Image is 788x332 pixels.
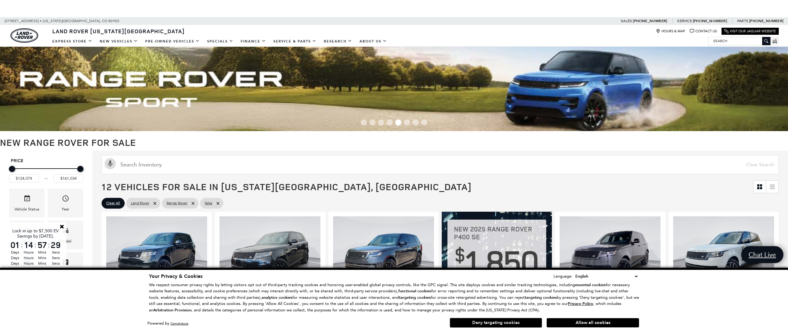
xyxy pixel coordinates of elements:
[102,155,779,174] input: Search Inventory
[219,216,320,292] div: 1 / 2
[50,266,62,272] span: Secs
[560,216,661,292] img: 2025 LAND ROVER Range Rover SE 1
[43,17,101,25] span: [US_STATE][GEOGRAPHIC_DATA],
[23,261,34,266] span: Hours
[52,27,185,35] span: Land Rover [US_STATE][GEOGRAPHIC_DATA]
[560,216,661,292] div: 1 / 2
[36,266,48,272] span: Mins
[574,273,639,280] select: Language Select
[450,318,542,328] button: Deny targeting cookies
[737,19,748,23] span: Parts
[54,174,83,182] input: Maximum
[9,164,83,182] div: Price
[153,307,191,313] strong: Arbitration Provision
[237,36,270,47] a: Finance
[398,288,431,294] strong: functional cookies
[746,250,779,259] span: Chat Live
[23,250,34,255] span: Hours
[369,119,376,126] span: Go to slide 2
[399,295,431,300] strong: targeting cookies
[333,216,434,292] img: 2025 LAND ROVER Range Rover SE 1
[49,27,188,35] a: Land Rover [US_STATE][GEOGRAPHIC_DATA]
[36,255,48,261] span: Mins
[387,119,393,126] span: Go to slide 4
[9,166,15,172] div: Minimum Price
[36,261,48,266] span: Mins
[48,240,50,250] span: :
[693,18,727,23] a: [PHONE_NUMBER]
[656,29,685,34] a: Hours & Map
[378,119,384,126] span: Go to slide 3
[633,18,667,23] a: [PHONE_NUMBER]
[23,241,34,249] span: 14
[412,119,419,126] span: Go to slide 7
[9,255,21,261] span: Days
[147,322,188,326] div: Powered by
[421,119,427,126] span: Go to slide 8
[34,240,36,250] span: :
[404,119,410,126] span: Go to slide 6
[62,206,70,213] div: Year
[361,119,367,126] span: Go to slide 1
[5,19,119,23] a: [STREET_ADDRESS] • [US_STATE][GEOGRAPHIC_DATA], CO 80905
[724,29,776,34] a: Visit Our Jaguar Website
[395,119,401,126] span: Go to slide 5
[50,255,62,261] span: Secs
[677,19,692,23] span: Service
[49,36,96,47] a: EXPRESS STORE
[106,216,207,292] div: 1 / 2
[23,266,34,272] span: Hours
[9,221,45,249] div: MakeMake
[673,216,774,292] img: 2025 LAND ROVER Range Rover SE 1
[131,199,149,207] span: Land Rover
[262,295,292,300] strong: analytics cookies
[105,158,116,169] svg: Click to toggle on voice search
[9,250,21,255] span: Days
[14,206,39,213] div: Vehicle Status
[690,29,717,34] a: Contact Us
[102,17,107,25] span: CO
[21,240,23,250] span: :
[48,189,83,217] div: YearYear
[219,216,320,292] img: 2025 LAND ROVER Range Rover SE 1
[23,193,31,206] span: Vehicle
[96,36,142,47] a: New Vehicles
[749,18,783,23] a: [PHONE_NUMBER]
[333,216,434,292] div: 1 / 2
[23,255,34,261] span: Hours
[621,19,632,23] span: Sales
[149,282,639,314] p: We respect consumer privacy rights by letting visitors opt out of third-party tracking cookies an...
[270,36,320,47] a: Service & Parts
[48,221,83,249] div: ModelModel
[320,36,356,47] a: Research
[11,158,82,164] h5: Price
[106,216,207,292] img: 2025 LAND ROVER Range Rover SE 1
[142,36,203,47] a: Pre-Owned Vehicles
[62,193,69,206] span: Year
[149,273,203,280] span: Your Privacy & Cookies
[171,322,188,326] a: ComplyAuto
[547,318,639,327] button: Allow all cookies
[9,174,39,182] input: Minimum
[12,228,59,239] span: Lock in up to $7,500 EV Savings by [DATE].
[167,199,187,207] span: Range Rover
[205,199,212,207] span: false
[59,224,65,229] a: Close
[9,241,21,249] span: 01
[50,241,62,249] span: 29
[77,166,83,172] div: Maximum Price
[50,261,62,266] span: Secs
[108,17,119,25] span: 80905
[203,36,237,47] a: Specials
[553,274,573,278] div: Language:
[568,301,593,306] a: Privacy Policy
[10,28,38,43] img: Land Rover
[36,241,48,249] span: 57
[356,36,391,47] a: About Us
[673,216,774,292] div: 1 / 2
[49,36,391,47] nav: Main Navigation
[5,17,42,25] span: [STREET_ADDRESS] •
[36,250,48,255] span: Mins
[106,199,120,207] span: Clear All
